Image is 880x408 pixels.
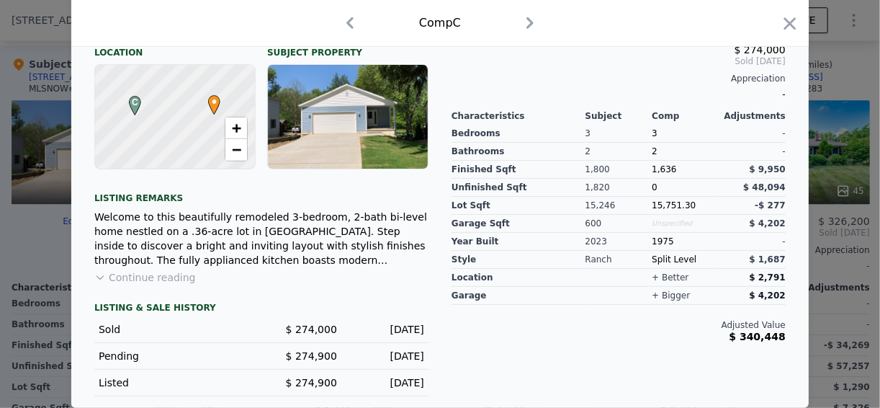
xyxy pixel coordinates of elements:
[452,287,585,305] div: garage
[232,119,241,137] span: +
[452,161,585,179] div: Finished Sqft
[267,35,428,58] div: Subject Property
[452,143,585,161] div: Bathrooms
[750,272,786,283] span: $ 2,791
[205,95,213,104] div: •
[349,376,424,390] div: [DATE]
[652,164,676,174] span: 1,636
[750,218,786,229] span: $ 4,202
[585,125,652,143] div: 3
[452,73,786,84] div: Appreciation
[94,270,196,285] button: Continue reading
[94,181,428,204] div: Listing remarks
[452,251,585,269] div: Style
[652,143,719,161] div: 2
[652,251,719,269] div: Split Level
[99,376,250,390] div: Listed
[94,302,428,316] div: LISTING & SALE HISTORY
[755,200,786,210] span: -$ 277
[750,291,786,301] span: $ 4,202
[652,215,719,233] div: Unspecified
[652,182,657,192] span: 0
[205,91,224,112] span: •
[225,139,247,161] a: Zoom out
[452,197,585,215] div: Lot Sqft
[585,215,652,233] div: 600
[286,324,337,335] span: $ 274,000
[232,141,241,159] span: −
[652,272,688,283] div: + better
[585,143,652,161] div: 2
[652,233,719,251] div: 1975
[585,161,652,179] div: 1,800
[125,96,145,109] span: C
[652,200,696,210] span: 15,751.30
[585,110,652,122] div: Subject
[452,215,585,233] div: Garage Sqft
[585,197,652,215] div: 15,246
[719,110,786,122] div: Adjustments
[585,251,652,269] div: Ranch
[743,182,786,192] span: $ 48,094
[652,110,719,122] div: Comp
[735,44,786,56] span: $ 274,000
[585,179,652,197] div: 1,820
[729,331,786,342] span: $ 340,448
[452,56,786,67] span: Sold [DATE]
[652,128,657,138] span: 3
[750,164,786,174] span: $ 9,950
[286,377,337,389] span: $ 274,900
[452,319,786,331] div: Adjusted Value
[125,96,134,105] div: C
[452,233,585,251] div: Year Built
[349,349,424,363] div: [DATE]
[585,233,652,251] div: 2023
[452,125,585,143] div: Bedrooms
[750,254,786,265] span: $ 1,687
[94,35,256,58] div: Location
[99,349,250,363] div: Pending
[419,14,461,32] div: Comp C
[349,322,424,337] div: [DATE]
[94,210,428,267] div: Welcome to this beautifully remodeled 3-bedroom, 2-bath bi-level home nestled on a .36-acre lot i...
[719,233,786,251] div: -
[452,179,585,197] div: Unfinished Sqft
[225,117,247,139] a: Zoom in
[452,110,585,122] div: Characteristics
[452,84,786,105] div: -
[719,143,786,161] div: -
[286,350,337,362] span: $ 274,900
[719,125,786,143] div: -
[652,290,690,301] div: + bigger
[99,322,250,337] div: Sold
[452,269,585,287] div: location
